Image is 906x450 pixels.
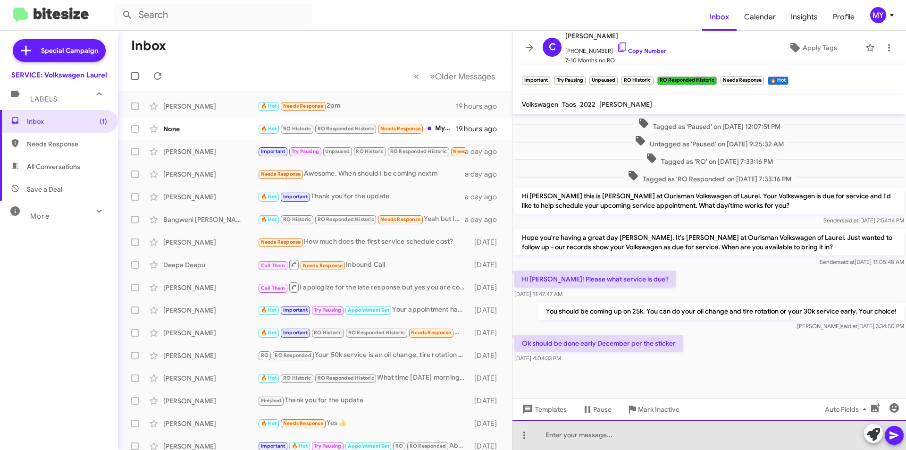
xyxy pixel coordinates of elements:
[842,217,858,224] span: said at
[565,56,666,65] span: 7-10 Months no RO
[549,40,556,55] span: C
[356,148,384,154] span: RO Historic
[565,30,666,42] span: [PERSON_NAME]
[574,401,619,418] button: Pause
[283,216,311,222] span: RO Historic
[261,352,268,358] span: RO
[554,76,585,85] small: Try Pausing
[283,103,323,109] span: Needs Response
[258,418,470,429] div: Yes 👍
[314,330,342,336] span: RO Historic
[163,351,258,360] div: [PERSON_NAME]
[261,239,301,245] span: Needs Response
[657,76,717,85] small: RO Responded Historic
[470,260,504,270] div: [DATE]
[258,395,470,406] div: Thank you for the update
[261,307,277,313] span: 🔥 Hot
[348,330,405,336] span: RO Responded Historic
[27,139,107,149] span: Needs Response
[470,283,504,292] div: [DATE]
[261,216,277,222] span: 🔥 Hot
[163,147,258,156] div: [PERSON_NAME]
[453,148,493,154] span: Needs Response
[292,443,308,449] span: 🔥 Hot
[817,401,878,418] button: Auto Fields
[721,76,764,85] small: Needs Response
[514,229,904,255] p: Hope you're having a great day [PERSON_NAME]. It's [PERSON_NAME] at Ourisman Volkswagen of Laurel...
[390,148,447,154] span: RO Responded Historic
[642,153,777,166] span: Tagged as 'RO' on [DATE] 7:33:16 PM
[258,350,470,361] div: Your 50k service is an oil change, tire rotation and a brake fluid flush. We can fit you in for [...
[258,191,465,202] div: Thank you for the update
[261,126,277,132] span: 🔥 Hot
[261,171,301,177] span: Needs Response
[283,330,308,336] span: Important
[27,162,80,171] span: All Conversations
[512,401,574,418] button: Templates
[258,327,470,338] div: ​👍​ to “ Thank you for the update ”
[783,3,825,31] a: Insights
[589,76,618,85] small: Unpaused
[13,39,106,62] a: Special Campaign
[465,147,504,156] div: a day ago
[395,443,403,449] span: RO
[870,7,886,23] div: MY
[261,148,285,154] span: Important
[258,305,470,315] div: Your appointment has been set for [DATE] 8:30 am! Thank you
[11,70,107,80] div: SERVICE: Volkswagen Laurel
[314,307,341,313] span: Try Pausing
[470,419,504,428] div: [DATE]
[163,260,258,270] div: Deepa Deepu
[470,374,504,383] div: [DATE]
[163,124,258,134] div: None
[261,194,277,200] span: 🔥 Hot
[435,71,495,82] span: Older Messages
[410,443,446,449] span: RO Responded
[163,238,258,247] div: [PERSON_NAME]
[30,212,50,221] span: More
[562,100,576,109] span: Taos
[825,3,862,31] a: Profile
[314,443,341,449] span: Try Pausing
[838,258,855,265] span: said at
[380,126,420,132] span: Needs Response
[261,263,285,269] span: Call Them
[27,117,107,126] span: Inbox
[163,419,258,428] div: [PERSON_NAME]
[261,330,277,336] span: 🔥 Hot
[408,67,425,86] button: Previous
[283,126,311,132] span: RO Historic
[258,237,470,247] div: How much does the first service schedule cost?
[318,126,374,132] span: RO Responded Historic
[617,47,666,54] a: Copy Number
[163,215,258,224] div: Bangweni [PERSON_NAME]
[261,420,277,426] span: 🔥 Hot
[163,192,258,202] div: [PERSON_NAME]
[163,102,258,111] div: [PERSON_NAME]
[258,146,465,157] div: Ok should be done early December per the sticker
[163,396,258,406] div: [PERSON_NAME]
[538,303,904,320] p: You should be coming up on 25k. You can do your oil change and tire rotation or your 30k service ...
[380,216,420,222] span: Needs Response
[737,3,783,31] span: Calendar
[631,135,788,149] span: Untagged as 'Paused' on [DATE] 9:25:32 AM
[455,102,504,111] div: 19 hours ago
[348,443,389,449] span: Appointment Set
[514,290,562,297] span: [DATE] 11:47:47 AM
[820,258,904,265] span: Sender [DATE] 11:05:48 AM
[470,396,504,406] div: [DATE]
[325,148,350,154] span: Unpaused
[261,103,277,109] span: 🔥 Hot
[797,323,904,330] span: [PERSON_NAME] [DATE] 3:34:50 PM
[163,374,258,383] div: [PERSON_NAME]
[163,170,258,179] div: [PERSON_NAME]
[318,216,374,222] span: RO Responded Historic
[261,443,285,449] span: Important
[283,420,323,426] span: Needs Response
[163,283,258,292] div: [PERSON_NAME]
[619,401,687,418] button: Mark Inactive
[261,398,282,404] span: Finished
[599,100,652,109] span: [PERSON_NAME]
